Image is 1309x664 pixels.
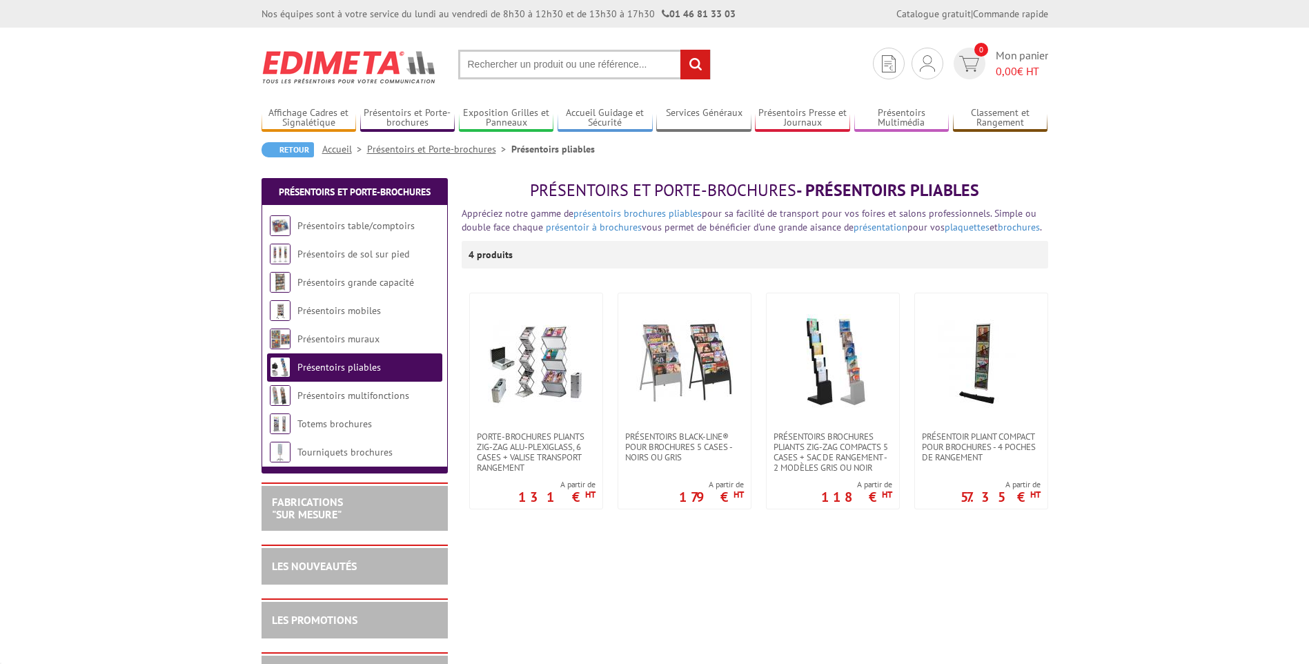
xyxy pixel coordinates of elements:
[558,107,653,130] a: Accueil Guidage et Sécurité
[477,431,596,473] span: Porte-Brochures pliants ZIG-ZAG Alu-Plexiglass, 6 cases + valise transport rangement
[270,385,291,406] img: Présentoirs multifonctions
[518,479,596,490] span: A partir de
[679,493,744,501] p: 179 €
[950,48,1048,79] a: devis rapide 0 Mon panier 0,00€ HT
[459,107,554,130] a: Exposition Grilles et Panneaux
[996,64,1017,78] span: 0,00
[262,41,437,92] img: Edimeta
[767,431,899,473] a: Présentoirs brochures pliants Zig-Zag compacts 5 cases + sac de rangement - 2 Modèles Gris ou Noir
[262,107,357,130] a: Affichage Cadres et Signalétique
[945,221,990,233] a: plaquettes
[272,495,343,521] a: FABRICATIONS"Sur Mesure"
[821,479,892,490] span: A partir de
[270,272,291,293] img: Présentoirs grande capacité
[270,413,291,434] img: Totems brochures
[1030,489,1041,500] sup: HT
[367,143,511,155] a: Présentoirs et Porte-brochures
[488,314,584,411] img: Porte-Brochures pliants ZIG-ZAG Alu-Plexiglass, 6 cases + valise transport rangement
[959,56,979,72] img: devis rapide
[270,300,291,321] img: Présentoirs mobiles
[854,107,949,130] a: Présentoirs Multimédia
[272,613,357,627] a: LES PROMOTIONS
[882,489,892,500] sup: HT
[573,207,702,219] a: présentoirs brochures pliables
[469,241,520,268] p: 4 produits
[774,431,892,473] span: Présentoirs brochures pliants Zig-Zag compacts 5 cases + sac de rangement - 2 Modèles Gris ou Noir
[462,207,1042,233] font: Appréciez notre gamme de pour sa facilité de transport pour vos foires et salons professionnels. ...
[511,142,595,156] li: Présentoirs pliables
[662,8,736,20] strong: 01 46 81 33 03
[297,418,372,430] a: Totems brochures
[272,559,357,573] a: LES NOUVEAUTÉS
[462,182,1048,199] h1: - Présentoirs pliables
[470,431,602,473] a: Porte-Brochures pliants ZIG-ZAG Alu-Plexiglass, 6 cases + valise transport rangement
[933,314,1030,411] img: Présentoir pliant compact pour brochures - 4 poches de rangement
[922,431,1041,462] span: Présentoir pliant compact pour brochures - 4 poches de rangement
[785,314,881,411] img: Présentoirs brochures pliants Zig-Zag compacts 5 cases + sac de rangement - 2 Modèles Gris ou Noir
[920,55,935,72] img: devis rapide
[961,493,1041,501] p: 57.35 €
[734,489,744,500] sup: HT
[915,431,1047,462] a: Présentoir pliant compact pour brochures - 4 poches de rangement
[755,107,850,130] a: Présentoirs Presse et Journaux
[270,357,291,378] img: Présentoirs pliables
[625,431,744,462] span: Présentoirs Black-Line® pour brochures 5 Cases - Noirs ou Gris
[996,48,1048,79] span: Mon panier
[297,446,393,458] a: Tourniquets brochures
[530,179,796,201] span: Présentoirs et Porte-brochures
[546,221,642,233] a: présentoir à brochures
[297,219,415,232] a: Présentoirs table/comptoirs
[896,8,971,20] a: Catalogue gratuit
[518,493,596,501] p: 131 €
[458,50,711,79] input: Rechercher un produit ou une référence...
[270,215,291,236] img: Présentoirs table/comptoirs
[297,333,380,345] a: Présentoirs muraux
[297,389,409,402] a: Présentoirs multifonctions
[680,50,710,79] input: rechercher
[297,248,409,260] a: Présentoirs de sol sur pied
[270,244,291,264] img: Présentoirs de sol sur pied
[360,107,455,130] a: Présentoirs et Porte-brochures
[821,493,892,501] p: 118 €
[961,479,1041,490] span: A partir de
[279,186,431,198] a: Présentoirs et Porte-brochures
[297,276,414,289] a: Présentoirs grande capacité
[679,479,744,490] span: A partir de
[585,489,596,500] sup: HT
[996,64,1048,79] span: € HT
[262,7,736,21] div: Nos équipes sont à votre service du lundi au vendredi de 8h30 à 12h30 et de 13h30 à 17h30
[270,442,291,462] img: Tourniquets brochures
[636,314,733,411] img: Présentoirs Black-Line® pour brochures 5 Cases - Noirs ou Gris
[262,142,314,157] a: Retour
[297,304,381,317] a: Présentoirs mobiles
[882,55,896,72] img: devis rapide
[297,361,381,373] a: Présentoirs pliables
[656,107,751,130] a: Services Généraux
[322,143,367,155] a: Accueil
[854,221,907,233] a: présentation
[974,43,988,57] span: 0
[998,221,1040,233] a: brochures
[618,431,751,462] a: Présentoirs Black-Line® pour brochures 5 Cases - Noirs ou Gris
[896,7,1048,21] div: |
[953,107,1048,130] a: Classement et Rangement
[270,329,291,349] img: Présentoirs muraux
[973,8,1048,20] a: Commande rapide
